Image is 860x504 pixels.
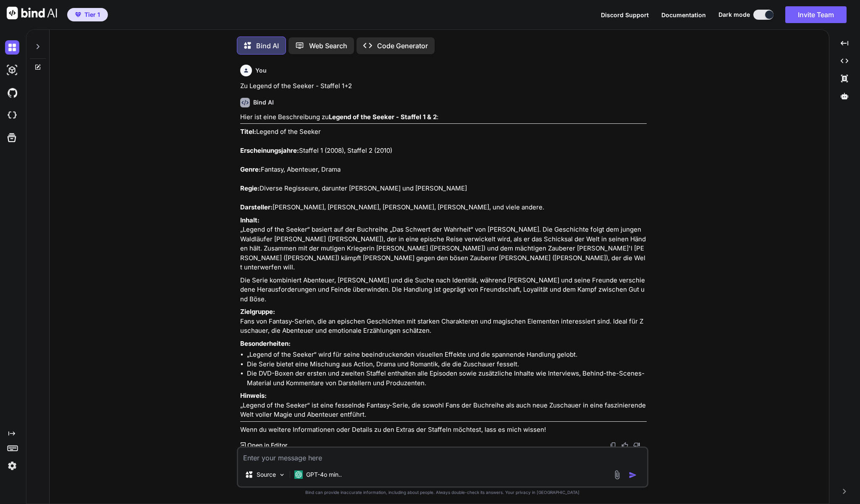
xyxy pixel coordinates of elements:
strong: Regie: [240,184,260,192]
p: Wenn du weitere Informationen oder Details zu den Extras der Staffeln möchtest, lass es mich wissen! [240,425,647,435]
img: copy [610,442,616,449]
img: dislike [633,442,640,449]
button: Discord Support [601,10,649,19]
img: Pick Models [278,471,286,478]
strong: Titel: [240,128,256,136]
p: Web Search [309,41,347,51]
img: Bind AI [7,7,57,19]
img: attachment [612,470,622,480]
img: icon [629,471,637,479]
strong: Genre: [240,165,261,173]
li: „Legend of the Seeker“ wird für seine beeindruckenden visuellen Effekte und die spannende Handlun... [247,350,647,360]
img: darkChat [5,40,19,55]
img: githubDark [5,86,19,100]
button: Documentation [661,10,706,19]
strong: Hinweis: [240,392,267,400]
h6: Bind AI [253,98,274,107]
strong: Inhalt: [240,216,260,224]
img: GPT-4o mini [294,470,303,479]
p: Bind can provide inaccurate information, including about people. Always double-check its answers.... [237,489,648,496]
p: „Legend of the Seeker“ ist eine fesselnde Fantasy-Serie, die sowohl Fans der Buchreihe als auch n... [240,391,647,420]
p: Source [257,470,276,479]
strong: Erscheinungsjahre: [240,146,299,154]
span: Dark mode [718,10,750,19]
button: premiumTier 1 [67,8,108,21]
strong: Zielgruppe: [240,308,275,316]
img: darkAi-studio [5,63,19,77]
p: GPT-4o min.. [306,470,342,479]
p: Code Generator [377,41,428,51]
strong: Legend of the Seeker - Staffel 1 & 2 [329,113,437,121]
p: Zu Legend of the Seeker - Staffel 1+2 [240,81,647,91]
li: Die DVD-Boxen der ersten und zweiten Staffel enthalten alle Episoden sowie zusätzliche Inhalte wi... [247,369,647,388]
p: „Legend of the Seeker“ basiert auf der Buchreihe „Das Schwert der Wahrheit“ von [PERSON_NAME]. Di... [240,216,647,272]
p: Legend of the Seeker Staffel 1 (2008), Staffel 2 (2010) Fantasy, Abenteuer, Drama Diverse Regisse... [240,127,647,212]
li: Die Serie bietet eine Mischung aus Action, Drama und Romantik, die die Zuschauer fesselt. [247,360,647,369]
h6: You [255,66,267,75]
strong: Besonderheiten: [240,339,291,347]
p: Fans von Fantasy-Serien, die an epischen Geschichten mit starken Charakteren und magischen Elemen... [240,307,647,336]
span: Discord Support [601,11,649,18]
span: Tier 1 [84,10,100,19]
img: cloudideIcon [5,108,19,123]
img: like [621,442,628,449]
p: Die Serie kombiniert Abenteuer, [PERSON_NAME] und die Suche nach Identität, während [PERSON_NAME]... [240,276,647,304]
span: Documentation [661,11,706,18]
p: Hier ist eine Beschreibung zu : [240,112,647,122]
img: premium [75,12,81,17]
img: settings [5,459,19,473]
strong: Darsteller: [240,203,273,211]
button: Invite Team [785,6,847,23]
p: Open in Editor [247,441,287,449]
p: Bind AI [256,41,279,51]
